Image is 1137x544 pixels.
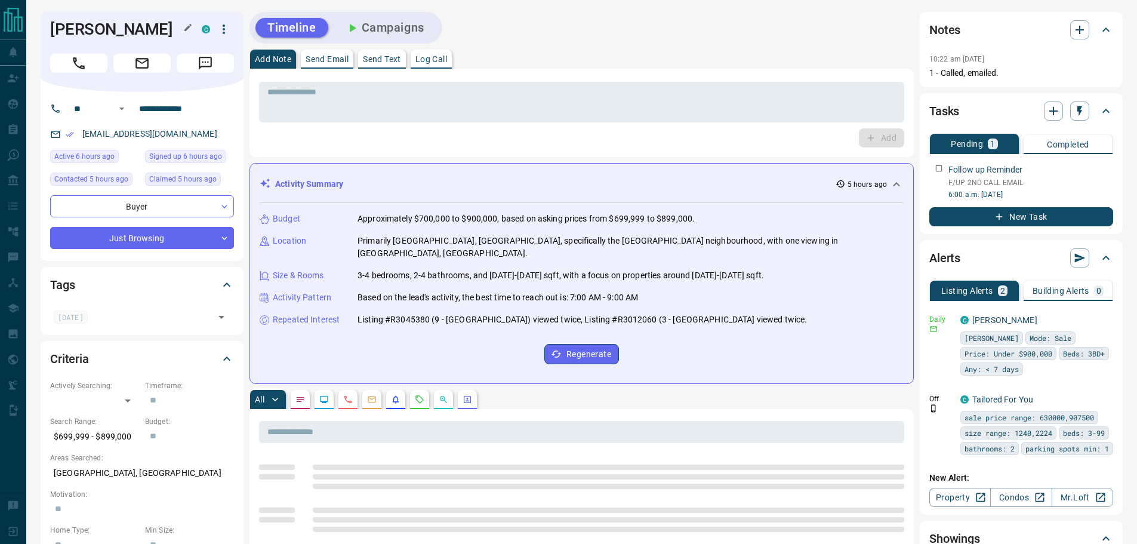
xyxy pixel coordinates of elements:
p: Send Text [363,55,401,63]
button: Open [115,102,129,116]
p: Log Call [415,55,447,63]
div: Mon Sep 15 2025 [50,173,139,189]
p: Repeated Interest [273,314,340,326]
svg: Push Notification Only [929,404,938,413]
p: Follow up Reminder [948,164,1022,176]
p: Daily [929,314,953,325]
span: Active 6 hours ago [54,150,115,162]
p: Actively Searching: [50,380,139,391]
p: Completed [1047,140,1089,149]
a: Condos [990,488,1052,507]
span: sale price range: 630000,907500 [965,411,1094,423]
span: Any: < 7 days [965,363,1019,375]
p: Primarily [GEOGRAPHIC_DATA], [GEOGRAPHIC_DATA], specifically the [GEOGRAPHIC_DATA] neighbourhood,... [358,235,904,260]
h2: Notes [929,20,960,39]
svg: Listing Alerts [391,395,400,404]
h2: Alerts [929,248,960,268]
div: Notes [929,16,1113,44]
span: Message [177,54,234,73]
h2: Criteria [50,349,89,368]
h2: Tags [50,275,75,294]
p: 1 - Called, emailed. [929,67,1113,79]
span: Signed up 6 hours ago [149,150,222,162]
p: Activity Summary [275,178,343,190]
p: Off [929,394,953,404]
p: New Alert: [929,472,1113,484]
div: Tags [50,271,234,299]
button: Campaigns [333,18,436,38]
p: All [255,395,264,404]
p: Activity Pattern [273,291,331,304]
button: Timeline [255,18,328,38]
p: Budget [273,213,300,225]
p: Listing #R3045380 (9 - [GEOGRAPHIC_DATA]) viewed twice, Listing #R3012060 (3 - [GEOGRAPHIC_DATA] ... [358,314,807,326]
svg: Email Verified [66,130,74,139]
p: Building Alerts [1033,287,1089,295]
a: Mr.Loft [1052,488,1113,507]
span: Mode: Sale [1030,332,1071,344]
a: [EMAIL_ADDRESS][DOMAIN_NAME] [82,129,217,139]
button: Open [213,309,230,325]
p: 6:00 a.m. [DATE] [948,189,1113,200]
span: bathrooms: 2 [965,442,1015,454]
p: 2 [1000,287,1005,295]
a: [PERSON_NAME] [972,315,1037,325]
svg: Email [929,325,938,333]
div: Buyer [50,195,234,217]
p: Timeframe: [145,380,234,391]
p: Listing Alerts [941,287,993,295]
div: Mon Sep 15 2025 [145,150,234,167]
p: Based on the lead's activity, the best time to reach out is: 7:00 AM - 9:00 AM [358,291,638,304]
svg: Lead Browsing Activity [319,395,329,404]
p: Size & Rooms [273,269,324,282]
div: condos.ca [202,25,210,33]
h1: [PERSON_NAME] [50,20,184,39]
p: Areas Searched: [50,453,234,463]
svg: Notes [295,395,305,404]
p: 0 [1096,287,1101,295]
p: $699,999 - $899,000 [50,427,139,447]
div: Mon Sep 15 2025 [145,173,234,189]
svg: Emails [367,395,377,404]
svg: Requests [415,395,424,404]
div: condos.ca [960,395,969,404]
button: Regenerate [544,344,619,364]
p: Min Size: [145,525,234,536]
p: 5 hours ago [848,179,887,190]
div: condos.ca [960,316,969,324]
p: Add Note [255,55,291,63]
span: Email [113,54,171,73]
div: Tasks [929,97,1113,125]
span: beds: 3-99 [1063,427,1105,439]
a: Tailored For You [972,395,1033,404]
svg: Opportunities [439,395,448,404]
span: Call [50,54,107,73]
span: size range: 1240,2224 [965,427,1052,439]
span: Beds: 3BD+ [1063,348,1105,359]
p: Motivation: [50,489,234,500]
svg: Calls [343,395,353,404]
p: Approximately $700,000 to $900,000, based on asking prices from $699,999 to $899,000. [358,213,695,225]
a: Property [929,488,991,507]
p: 1 [990,140,995,148]
p: Pending [951,140,983,148]
p: 3-4 bedrooms, 2-4 bathrooms, and [DATE]-[DATE] sqft, with a focus on properties around [DATE]-[DA... [358,269,764,282]
button: New Task [929,207,1113,226]
span: [PERSON_NAME] [965,332,1019,344]
span: Contacted 5 hours ago [54,173,128,185]
div: Mon Sep 15 2025 [50,150,139,167]
svg: Agent Actions [463,395,472,404]
p: Send Email [306,55,349,63]
span: parking spots min: 1 [1025,442,1109,454]
p: Search Range: [50,416,139,427]
div: Alerts [929,244,1113,272]
span: Price: Under $900,000 [965,348,1052,359]
div: Just Browsing [50,227,234,249]
p: Home Type: [50,525,139,536]
p: Location [273,235,306,247]
p: F/UP 2ND CALL EMAIL [948,177,1113,188]
div: Activity Summary5 hours ago [260,173,904,195]
h2: Tasks [929,102,959,121]
div: Criteria [50,345,234,373]
p: 10:22 am [DATE] [929,55,984,63]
